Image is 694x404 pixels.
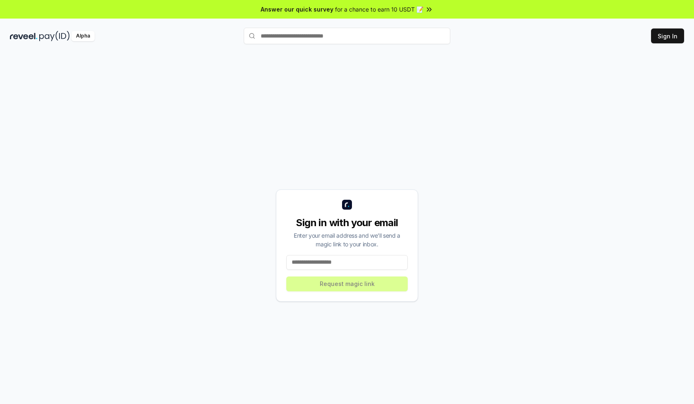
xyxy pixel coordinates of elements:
[342,200,352,210] img: logo_small
[39,31,70,41] img: pay_id
[286,231,408,248] div: Enter your email address and we’ll send a magic link to your inbox.
[335,5,423,14] span: for a chance to earn 10 USDT 📝
[10,31,38,41] img: reveel_dark
[651,28,684,43] button: Sign In
[71,31,95,41] div: Alpha
[286,216,408,229] div: Sign in with your email
[261,5,333,14] span: Answer our quick survey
